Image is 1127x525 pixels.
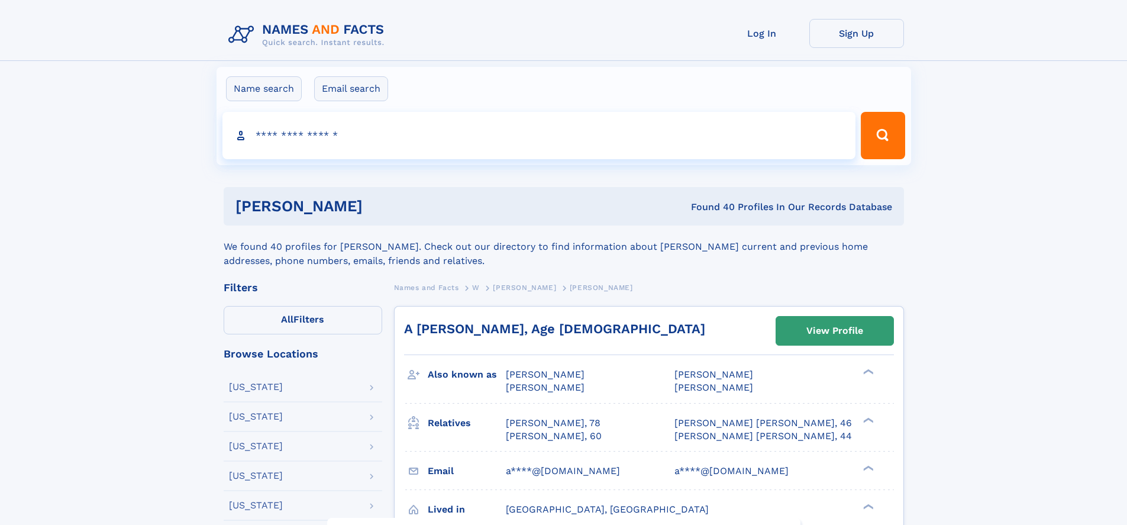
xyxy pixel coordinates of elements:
div: Browse Locations [224,349,382,359]
a: Log In [715,19,809,48]
input: search input [222,112,856,159]
a: [PERSON_NAME], 78 [506,417,600,430]
div: [US_STATE] [229,382,283,392]
div: We found 40 profiles for [PERSON_NAME]. Check out our directory to find information about [PERSON... [224,226,904,268]
a: A [PERSON_NAME], Age [DEMOGRAPHIC_DATA] [404,321,705,336]
span: W [472,284,480,292]
a: W [472,280,480,295]
span: [PERSON_NAME] [570,284,633,292]
span: [PERSON_NAME] [506,369,585,380]
h3: Relatives [428,413,506,433]
a: [PERSON_NAME] [PERSON_NAME], 46 [674,417,852,430]
div: [US_STATE] [229,501,283,510]
div: [US_STATE] [229,442,283,451]
label: Name search [226,76,302,101]
h3: Lived in [428,500,506,520]
a: Names and Facts [394,280,459,295]
span: [PERSON_NAME] [674,382,753,393]
div: ❯ [860,368,874,376]
div: ❯ [860,464,874,472]
div: [US_STATE] [229,471,283,481]
h3: Also known as [428,365,506,385]
label: Filters [224,306,382,334]
label: Email search [314,76,388,101]
h1: [PERSON_NAME] [235,199,527,214]
span: [PERSON_NAME] [493,284,556,292]
div: View Profile [806,317,863,344]
img: Logo Names and Facts [224,19,394,51]
button: Search Button [861,112,905,159]
h3: Email [428,461,506,481]
div: Found 40 Profiles In Our Records Database [527,201,892,214]
span: [PERSON_NAME] [506,382,585,393]
a: Sign Up [809,19,904,48]
div: ❯ [860,416,874,424]
span: [GEOGRAPHIC_DATA], [GEOGRAPHIC_DATA] [506,504,709,515]
a: [PERSON_NAME], 60 [506,430,602,443]
div: Filters [224,282,382,293]
a: [PERSON_NAME] [PERSON_NAME], 44 [674,430,852,443]
a: [PERSON_NAME] [493,280,556,295]
a: View Profile [776,317,893,345]
span: [PERSON_NAME] [674,369,753,380]
div: [US_STATE] [229,412,283,421]
div: ❯ [860,503,874,510]
span: All [281,314,293,325]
